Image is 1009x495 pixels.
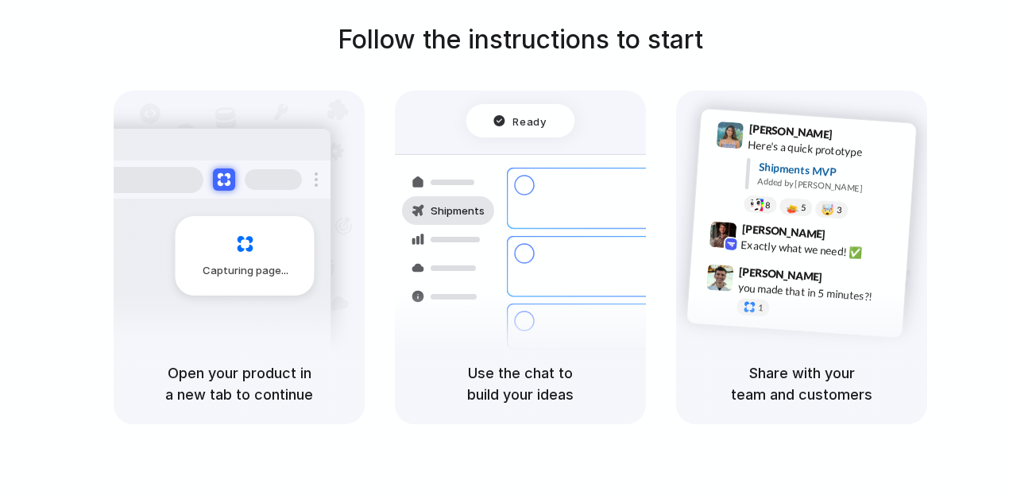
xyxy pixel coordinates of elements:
h5: Share with your team and customers [695,362,908,405]
span: 3 [837,206,842,215]
span: 8 [765,201,771,210]
span: Ready [513,113,547,129]
h5: Open your product in a new tab to continue [133,362,346,405]
div: Added by [PERSON_NAME] [757,175,903,198]
div: you made that in 5 minutes?! [737,280,896,307]
div: Shipments MVP [758,159,905,185]
span: [PERSON_NAME] [739,263,823,286]
span: Shipments [431,203,485,219]
span: 1 [758,304,764,312]
span: 5 [801,203,806,212]
div: 🤯 [822,204,835,216]
div: Exactly what we need! ✅ [740,237,899,264]
span: [PERSON_NAME] [741,220,825,243]
span: 9:41 AM [837,128,870,147]
span: [PERSON_NAME] [748,120,833,143]
span: 9:47 AM [827,271,860,290]
h1: Follow the instructions to start [338,21,703,59]
span: 9:42 AM [830,228,863,247]
h5: Use the chat to build your ideas [414,362,627,405]
span: Capturing page [203,263,291,279]
div: Here's a quick prototype [748,137,907,164]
